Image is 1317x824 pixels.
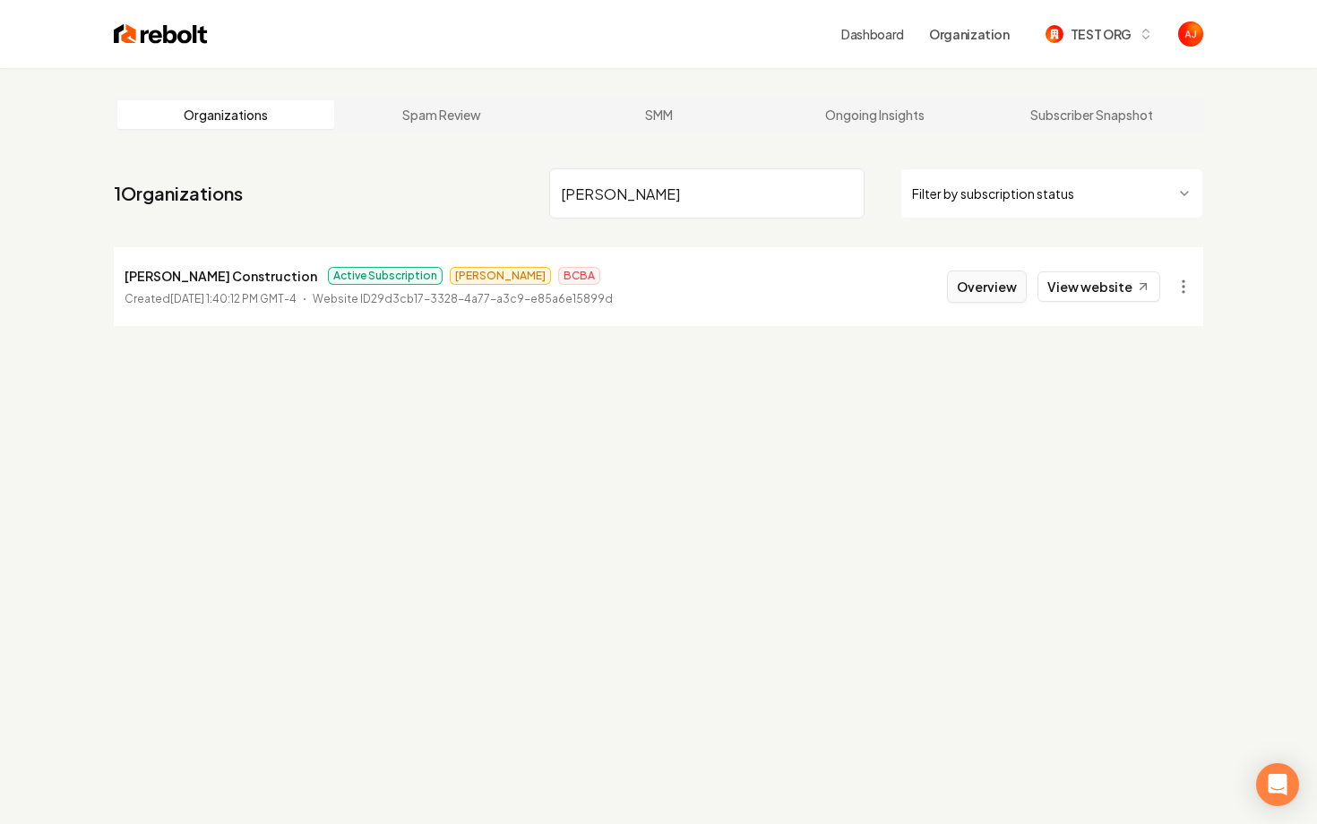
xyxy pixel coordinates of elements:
a: Organizations [117,100,334,129]
a: Ongoing Insights [767,100,984,129]
div: Open Intercom Messenger [1256,763,1299,806]
span: Active Subscription [328,267,443,285]
a: 1Organizations [114,181,243,206]
input: Search by name or ID [549,168,865,219]
img: TEST ORG [1046,25,1063,43]
span: BCBA [558,267,600,285]
p: Website ID 29d3cb17-3328-4a77-a3c9-e85a6e15899d [313,290,613,308]
button: Open user button [1178,21,1203,47]
img: Austin Jellison [1178,21,1203,47]
p: Created [125,290,297,308]
a: SMM [550,100,767,129]
p: [PERSON_NAME] Construction [125,265,317,287]
span: [PERSON_NAME] [450,267,551,285]
a: View website [1037,271,1160,302]
button: Overview [947,270,1027,303]
img: Rebolt Logo [114,21,208,47]
a: Dashboard [841,25,904,43]
a: Spam Review [334,100,551,129]
a: Subscriber Snapshot [983,100,1200,129]
time: [DATE] 1:40:12 PM GMT-4 [170,292,297,305]
button: Organization [918,18,1020,50]
span: TEST ORG [1071,25,1132,44]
